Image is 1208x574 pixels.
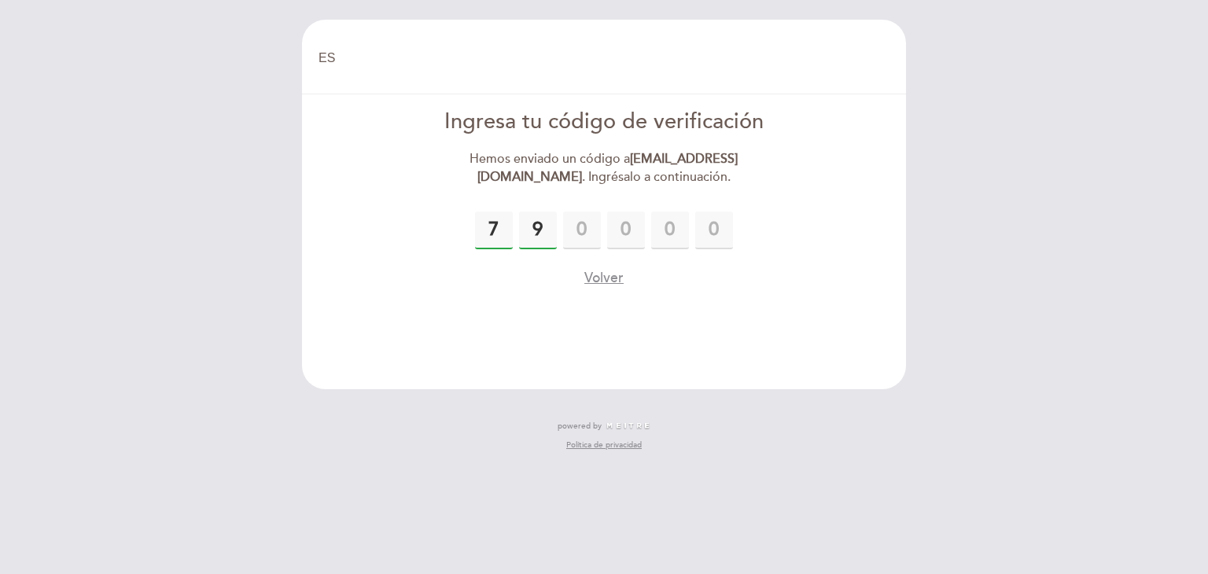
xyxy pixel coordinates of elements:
[566,440,642,451] a: Política de privacidad
[606,422,650,430] img: MEITRE
[584,268,624,288] button: Volver
[424,150,785,186] div: Hemos enviado un código a . Ingrésalo a continuación.
[558,421,602,432] span: powered by
[563,212,601,249] input: 0
[519,212,557,249] input: 0
[424,107,785,138] div: Ingresa tu código de verificación
[477,151,738,185] strong: [EMAIL_ADDRESS][DOMAIN_NAME]
[695,212,733,249] input: 0
[558,421,650,432] a: powered by
[475,212,513,249] input: 0
[651,212,689,249] input: 0
[607,212,645,249] input: 0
